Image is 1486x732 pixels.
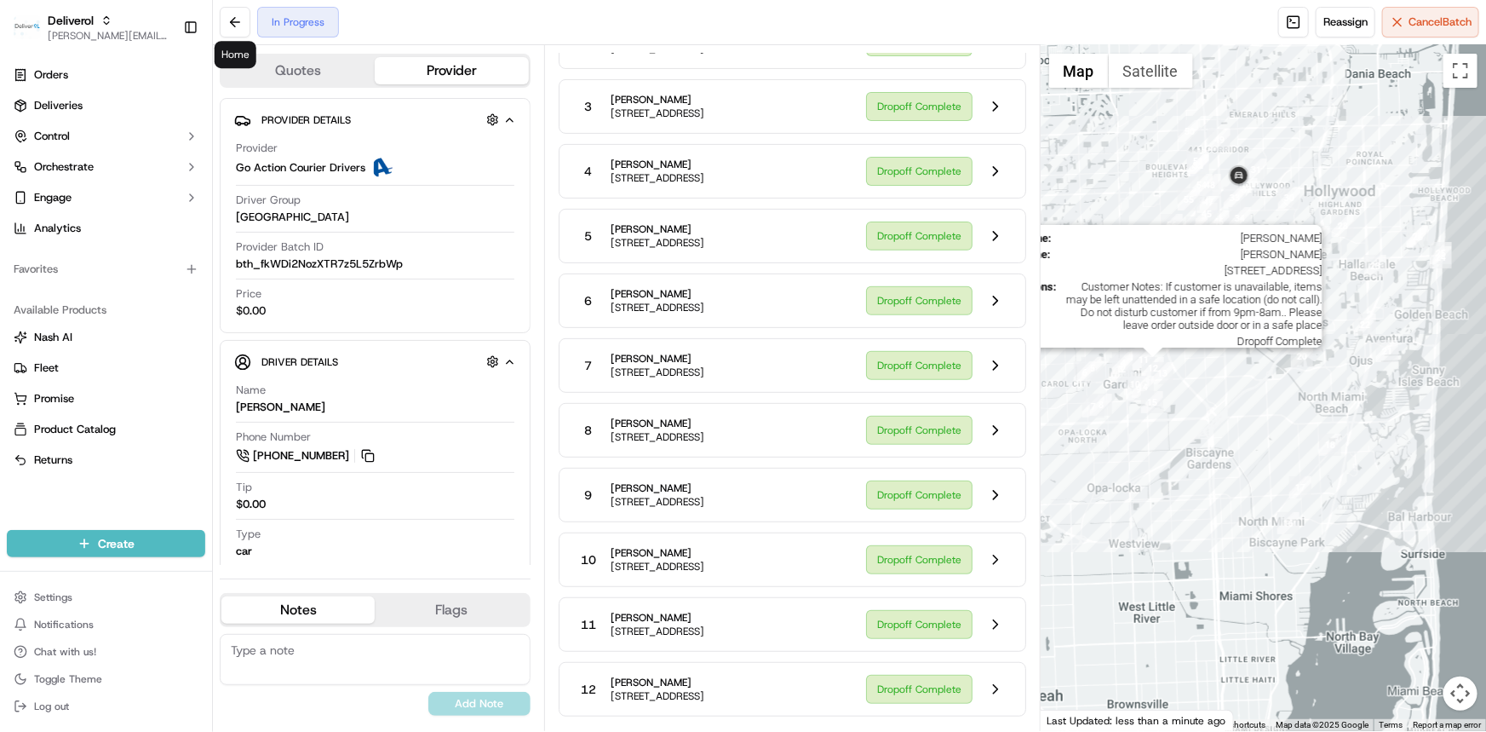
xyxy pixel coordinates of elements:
button: Quotes [221,57,375,84]
span: [DATE] [238,310,273,324]
span: $0.00 [236,303,266,319]
span: [PERSON_NAME][EMAIL_ADDRESS][PERSON_NAME][DOMAIN_NAME] [48,29,169,43]
span: 8 [584,422,592,439]
span: [STREET_ADDRESS] [611,625,704,638]
span: Name [236,383,266,398]
div: 12 [1142,357,1164,379]
span: Phone Number [236,429,311,445]
span: [PERSON_NAME] [611,546,704,560]
div: Past conversations [17,222,114,235]
span: • [229,264,235,278]
span: Customer Notes: If customer is unavailable, items may be left unattended in a safe location (do n... [1064,280,1322,331]
button: Promise [7,385,205,412]
span: Pylon [169,423,206,435]
button: Create [7,530,205,557]
div: 53 [1187,154,1209,176]
span: [PERSON_NAME] [611,287,704,301]
div: 54 [1191,174,1213,196]
span: [STREET_ADDRESS] [611,366,704,379]
button: Reassign [1316,7,1375,37]
span: 12 [581,681,596,698]
span: [PERSON_NAME] [611,481,704,495]
span: Engage [34,190,72,205]
span: Nash AI [34,330,72,345]
span: Create [98,535,135,552]
div: $0.00 [236,497,266,512]
span: Orchestrate [34,159,94,175]
div: 46 [1208,210,1230,233]
span: Cancel Batch [1409,14,1472,30]
a: 💻API Documentation [137,374,280,405]
div: 14 [1132,376,1154,398]
div: Start new chat [77,163,279,180]
img: ActionCourier.png [372,158,393,178]
div: 15 [1141,391,1163,413]
span: Provider Details [261,113,351,127]
div: car [236,544,252,559]
img: 1736555255976-a54dd68f-1ca7-489b-9aae-adbdc363a1c4 [17,163,48,193]
div: 27 [1407,225,1429,247]
span: 10 [581,551,596,568]
span: [STREET_ADDRESS] [611,236,704,250]
div: Last Updated: less than a minute ago [1041,710,1234,731]
span: [PERSON_NAME] [611,158,704,171]
span: Knowledge Base [34,381,130,398]
button: Map camera controls [1443,677,1477,711]
button: Nash AI [7,324,205,351]
button: Driver Details [234,348,516,376]
div: 16 [1277,512,1300,534]
div: 💻 [144,383,158,396]
div: 10 [1124,373,1146,395]
span: 4 [584,163,592,180]
span: Reassign [1323,14,1368,30]
span: Provider Batch ID [236,239,324,255]
div: We're available if you need us! [77,180,234,193]
div: 📗 [17,383,31,396]
a: Analytics [7,215,205,242]
button: Orchestrate [7,153,205,181]
div: 19 [1303,329,1325,351]
span: [PHONE_NUMBER] [253,448,349,464]
button: Product Catalog [7,416,205,443]
span: [STREET_ADDRESS] [1047,264,1322,277]
button: Log out [7,695,205,718]
img: dayle.kruger [17,248,44,275]
div: 28 [1332,215,1354,237]
div: 17 [1289,476,1311,499]
a: 📗Knowledge Base [10,374,137,405]
button: Notifications [7,613,205,637]
button: Fleet [7,354,205,382]
button: Show street map [1049,54,1109,88]
img: Nash [17,17,51,51]
span: Map data ©2025 Google [1276,720,1368,729]
span: Driver Group [236,193,301,208]
button: Provider [375,57,528,84]
span: Fleet [34,360,59,376]
a: Nash AI [14,330,198,345]
button: Notes [221,597,375,624]
span: Chat with us! [34,645,96,659]
span: 3 [584,98,592,115]
span: API Documentation [161,381,273,398]
span: 6 [584,292,592,309]
button: Control [7,123,205,150]
a: [PHONE_NUMBER] [236,447,377,465]
span: [GEOGRAPHIC_DATA] [236,210,349,225]
a: Fleet [14,360,198,376]
div: 7 [1082,395,1104,418]
div: Home [215,41,256,68]
div: 4 [1112,352,1134,374]
span: 7 [584,357,592,374]
span: Dropoff Complete [1036,335,1322,348]
span: [PERSON_NAME] [611,676,704,689]
span: [STREET_ADDRESS] [611,495,704,509]
button: Provider Details [234,106,516,134]
button: See all [264,218,310,239]
div: 20 [1291,345,1313,367]
a: Terms (opens in new tab) [1379,720,1403,729]
button: Returns [7,447,205,474]
span: [STREET_ADDRESS] [611,430,704,444]
img: 1724597045416-56b7ee45-8013-43a0-a6f9-03cb97ddad50 [36,163,66,193]
div: 23 [1364,255,1386,277]
button: Toggle fullscreen view [1443,54,1477,88]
